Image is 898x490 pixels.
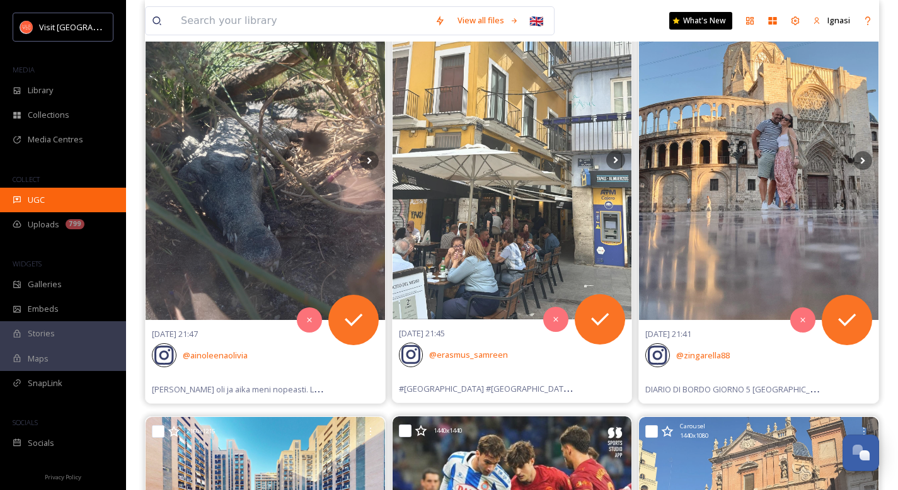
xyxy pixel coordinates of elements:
[827,14,850,26] span: Ignasi
[525,9,548,32] div: 🇬🇧
[676,350,730,361] span: @ zingarella88
[28,353,49,365] span: Maps
[434,426,462,435] span: 1440 x 1440
[429,349,508,360] span: @ erasmus_samreen
[28,134,83,145] span: Media Centres
[152,383,895,395] span: [PERSON_NAME] oli ja aika meni nopeasti. Lämpöäkin riitti sinne +33 asteeseen ja oli kuuma, muist...
[13,259,42,268] span: WIDGETS
[28,303,59,315] span: Embeds
[399,328,445,339] span: [DATE] 21:45
[20,21,33,33] img: download.png
[680,422,705,431] span: Carousel
[28,219,59,231] span: Uploads
[28,328,55,339] span: Stories
[152,328,198,339] span: [DATE] 21:47
[13,418,38,427] span: SOCIALS
[187,427,215,436] span: 2160 x 1215
[393,1,632,319] img: #valencia #españa #spain
[28,109,69,121] span: Collections
[175,7,429,35] input: Search your library
[28,437,54,449] span: Socials
[66,219,84,229] div: 799
[28,194,45,206] span: UGC
[451,8,525,33] a: View all files
[183,350,248,361] span: @ ainoleenaolivia
[645,328,691,339] span: [DATE] 21:41
[28,377,62,389] span: SnapLink
[13,65,35,74] span: MEDIA
[28,84,53,96] span: Library
[146,1,385,319] img: Ihana viikko oli ja aika meni nopeasti. Lämpöäkin riitti sinne +33 asteeseen ja oli kuuma, muisto...
[680,431,708,440] span: 1440 x 1080
[45,469,81,484] a: Privacy Policy
[843,435,879,471] button: Open Chat
[39,21,137,33] span: Visit [GEOGRAPHIC_DATA]
[639,1,878,319] img: DIARIO DI BORDO GIORNO 5 Valencia “Perché quando ti vedo lo sento… e quando quando ti vedo mi sen...
[807,8,856,33] a: Ignasi
[45,473,81,481] span: Privacy Policy
[399,382,658,394] span: #[GEOGRAPHIC_DATA] #[GEOGRAPHIC_DATA] #[GEOGRAPHIC_DATA]
[669,12,732,30] a: What's New
[13,174,40,184] span: COLLECT
[28,278,62,290] span: Galleries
